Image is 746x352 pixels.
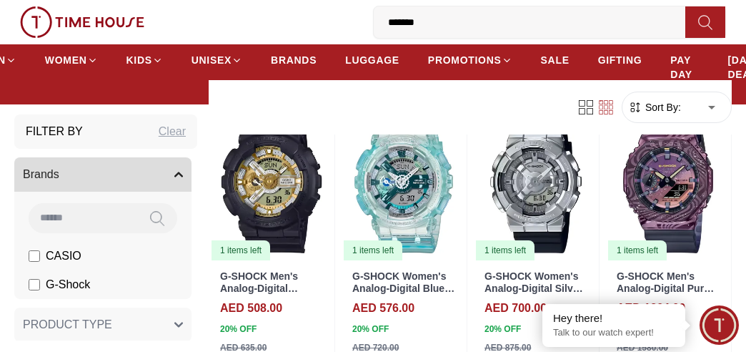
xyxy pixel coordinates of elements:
a: KIDS [126,47,163,73]
h4: AED 508.00 [220,300,282,317]
span: SALE [541,53,570,67]
span: LUGGAGE [345,53,399,67]
img: G-SHOCK Men's Analog-Digital Multicolor Dial Watch - GA-110CD-1A9DR [209,104,334,262]
a: GIFTING [598,47,642,73]
span: UNISEX [192,53,232,67]
a: LUGGAGE [345,47,399,73]
button: Sort By: [628,100,681,114]
div: 1 items left [344,240,402,260]
div: 1 items left [476,240,534,260]
h4: AED 576.00 [352,300,414,317]
img: ... [20,6,144,38]
div: 1 items left [608,240,667,260]
input: CASIO [29,250,40,262]
span: G-Shock [46,276,90,293]
span: PROMOTIONS [428,53,502,67]
img: G-SHOCK Women's Analog-Digital Silver Dial Watch - GM-S110-1ADR [473,104,599,262]
p: Talk to our watch expert! [553,327,675,339]
div: Hey there! [553,311,675,326]
a: G-SHOCK Women's Analog-Digital Blue Dial Watch - GMA-S110VW-2ADR1 items left [341,104,467,262]
a: PROMOTIONS [428,47,512,73]
span: BRANDS [271,53,317,67]
a: G-SHOCK Women's Analog-Digital Silver Dial Watch - GM-S110-1ADR [484,270,583,318]
button: PRODUCT TYPE [14,308,192,342]
span: Brands [23,166,59,183]
div: Chat Widget [700,305,739,345]
span: PAY DAY SALE [670,53,699,96]
a: WOMEN [45,47,98,73]
a: G-SHOCK Men's Analog-Digital Purple Dial Watch - GM-2100MWG-1ADR [617,270,718,318]
span: 20 % OFF [484,323,521,336]
input: G-Shock [29,279,40,290]
a: G-SHOCK Men's Analog-Digital Purple Dial Watch - GM-2100MWG-1ADR1 items left [605,104,731,262]
h4: AED 1264.00 [617,300,685,317]
span: 20 % OFF [352,323,389,336]
span: KIDS [126,53,152,67]
a: SALE [541,47,570,73]
h4: AED 700.00 [484,300,547,317]
img: G-SHOCK Men's Analog-Digital Purple Dial Watch - GM-2100MWG-1ADR [605,104,731,262]
a: BRANDS [271,47,317,73]
span: PRODUCT TYPE [23,316,112,333]
button: Brands [14,157,192,192]
h3: Filter By [26,123,83,140]
a: PAY DAY SALE [670,47,699,102]
img: G-SHOCK Women's Analog-Digital Blue Dial Watch - GMA-S110VW-2ADR [341,104,467,262]
a: G-SHOCK Women's Analog-Digital Silver Dial Watch - GM-S110-1ADR1 items left [473,104,599,262]
span: GIFTING [598,53,642,67]
span: CASIO [46,248,81,265]
a: G-SHOCK Women's Analog-Digital Blue Dial Watch - GMA-S110VW-2ADR [352,270,454,318]
a: G-SHOCK Men's Analog-Digital Multicolor Dial Watch - GA-110CD-1A9DR [220,270,322,318]
span: Sort By: [642,100,681,114]
a: G-SHOCK Men's Analog-Digital Multicolor Dial Watch - GA-110CD-1A9DR1 items left [209,104,334,262]
span: WOMEN [45,53,87,67]
div: 1 items left [212,240,270,260]
a: UNISEX [192,47,242,73]
div: Clear [159,123,186,140]
span: 20 % OFF [220,323,257,336]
